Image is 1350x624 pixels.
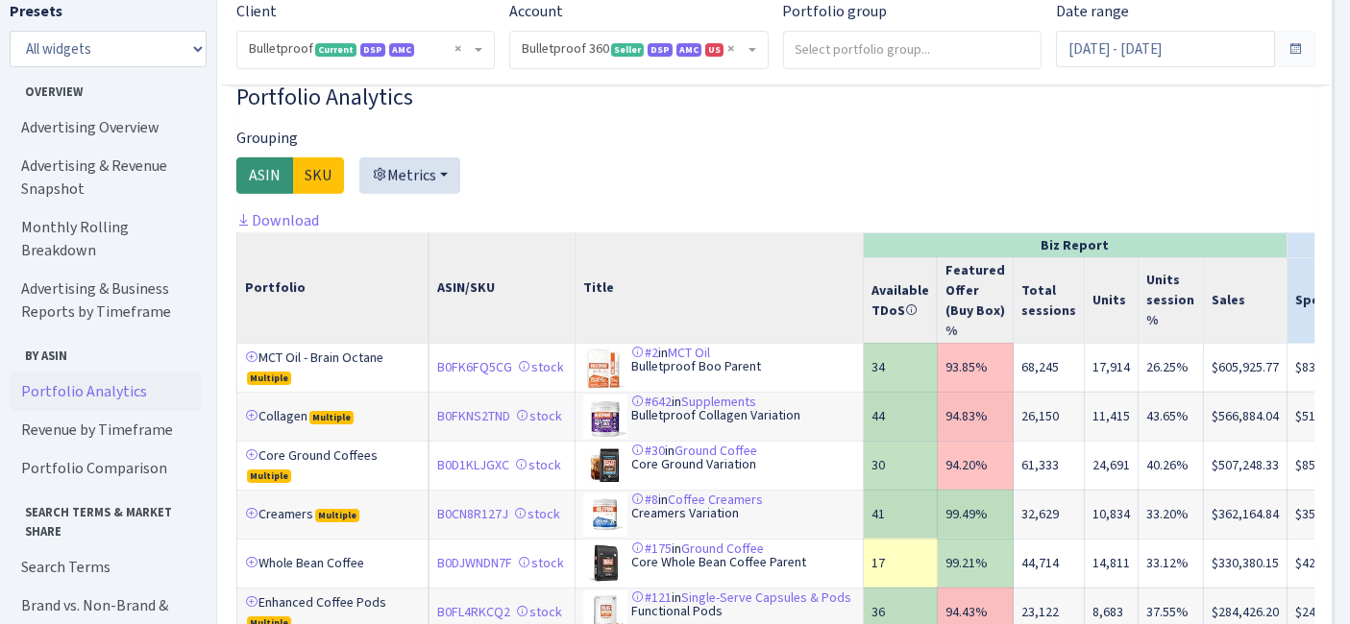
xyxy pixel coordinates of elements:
[632,491,659,509] a: #8
[784,32,1042,66] input: Select portfolio group...
[864,343,938,392] td: 34
[237,392,430,441] td: Collagen
[584,346,632,390] img: 51pSwV2ZPpS._SL75_.jpg
[247,372,291,385] span: Multiple
[1204,257,1288,343] th: Sales
[237,490,430,539] td: Creamers
[632,540,673,558] a: #175
[236,127,298,150] label: Grouping
[360,43,385,57] span: DSP
[1204,490,1288,539] td: $362,164.84
[236,157,293,194] label: ASIN
[669,491,764,509] a: Coffee Creamers
[682,588,852,607] a: Single-Serve Capsules & Pods
[1085,343,1139,392] td: 17,914
[237,343,430,392] td: MCT Oil - Brain Octane
[10,449,202,488] a: Portfolio Comparison
[938,257,1014,343] th: Featured Offer (Buy Box) %
[249,39,471,59] span: Bulletproof <span class="badge badge-success">Current</span><span class="badge badge-primary">DSP...
[11,75,201,101] span: Overview
[292,157,344,194] label: SKU
[430,232,576,343] th: ASIN/SKU
[1014,490,1085,539] td: 32,629
[1139,539,1204,588] td: 33.12%
[669,344,711,362] a: MCT Oil
[1139,441,1204,490] td: 40.26%
[938,441,1014,490] td: 94.20%
[728,39,735,59] span: Remove all items
[437,554,512,572] a: B0DJWNDN7F
[1085,392,1139,441] td: 11,415
[864,490,938,539] td: 41
[584,541,632,586] img: 31avRx8QojL._SL75_.jpg
[648,43,673,57] span: DSP
[1204,343,1288,392] td: $605,925.77
[518,554,564,572] a: stock
[454,39,461,59] span: Remove all items
[632,442,666,460] a: #30
[938,490,1014,539] td: 99.49%
[864,232,1288,257] th: Biz Report
[938,392,1014,441] td: 94.83%
[1139,392,1204,441] td: 43.65%
[315,509,359,522] span: Multiple
[359,157,460,194] button: Metrics
[437,358,512,376] a: B0FK6FQ5CG
[1139,490,1204,539] td: 33.20%
[584,395,632,439] img: 41nZjlobDNL._SL75_.jpg
[576,539,864,588] td: in Core Whole Bean Coffee Parent
[10,270,202,331] a: Advertising & Business Reports by Timeframe
[247,469,291,483] span: Multiple
[576,232,864,343] th: Title
[11,339,201,365] span: By ASIN
[1014,441,1085,490] td: 61,333
[1139,257,1204,343] th: Units session %
[437,505,508,523] a: B0CN8R127J
[576,441,864,490] td: in Core Ground Variation
[864,392,938,441] td: 44
[864,257,938,343] th: Available TDoS
[10,411,202,449] a: Revenue by Timeframe
[437,456,509,474] a: B0D1KLJGXC
[237,32,494,68] span: Bulletproof <span class="badge badge-success">Current</span><span class="badge badge-primary">DSP...
[576,392,864,441] td: in Bulletproof Collagen Variation
[584,444,632,488] img: 41b9OTEB8rL._SL75_.jpg
[1014,257,1085,343] th: Total sessions
[236,210,319,230] a: Download
[437,603,510,621] a: B0FL4RKCQ2
[515,456,561,474] a: stock
[10,108,202,147] a: Advertising Overview
[237,232,430,343] th: Portfolio
[11,495,201,540] span: Search Terms & Market Share
[236,84,1314,111] h3: Widget #3
[516,407,562,425] a: stock
[864,539,938,588] td: 17
[437,407,510,425] a: B0FKNS2TND
[237,441,430,490] td: Core Ground Coffees
[1085,257,1139,343] th: Units
[10,208,202,270] a: Monthly Rolling Breakdown
[675,442,758,460] a: Ground Coffee
[309,411,354,424] span: Multiple
[510,32,767,68] span: Bulletproof 360 <span class="badge badge-success">Seller</span><span class="badge badge-primary">...
[1204,441,1288,490] td: $507,248.33
[682,540,765,558] a: Ground Coffee
[514,505,560,523] a: stock
[611,43,644,57] span: Seller
[237,539,430,588] td: Whole Bean Coffee
[1014,392,1085,441] td: 26,150
[632,588,673,607] a: #121
[632,393,673,411] a: #642
[518,358,564,376] a: stock
[938,539,1014,588] td: 99.21%
[632,344,659,362] a: #2
[1085,490,1139,539] td: 10,834
[516,603,562,621] a: stock
[1014,539,1085,588] td: 44,714
[10,147,202,208] a: Advertising & Revenue Snapshot
[10,548,202,587] a: Search Terms
[1085,441,1139,490] td: 24,691
[705,43,724,57] span: US
[1085,539,1139,588] td: 14,811
[576,343,864,392] td: in Bulletproof Boo Parent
